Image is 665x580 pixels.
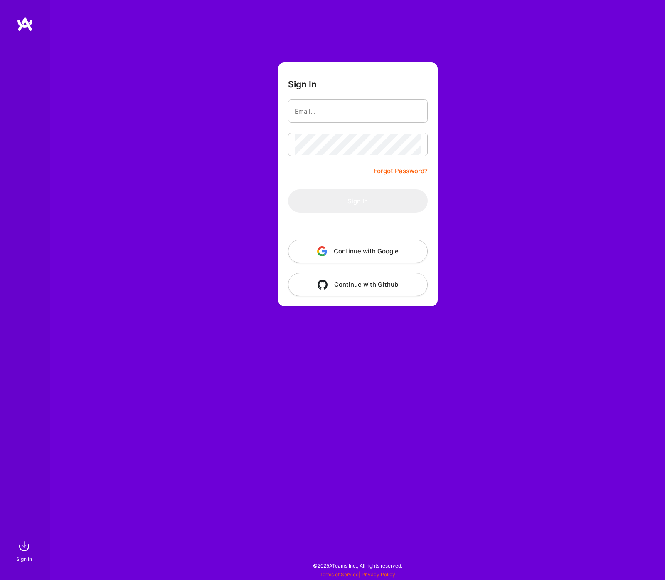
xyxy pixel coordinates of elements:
[318,280,328,290] img: icon
[288,240,428,263] button: Continue with Google
[16,538,32,555] img: sign in
[288,189,428,213] button: Sign In
[295,101,421,122] input: Email...
[288,79,317,89] h3: Sign In
[362,571,395,578] a: Privacy Policy
[374,166,428,176] a: Forgot Password?
[16,555,32,563] div: Sign In
[320,571,395,578] span: |
[320,571,359,578] a: Terms of Service
[17,538,32,563] a: sign inSign In
[50,555,665,576] div: © 2025 ATeams Inc., All rights reserved.
[317,246,327,256] img: icon
[17,17,33,32] img: logo
[288,273,428,296] button: Continue with Github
